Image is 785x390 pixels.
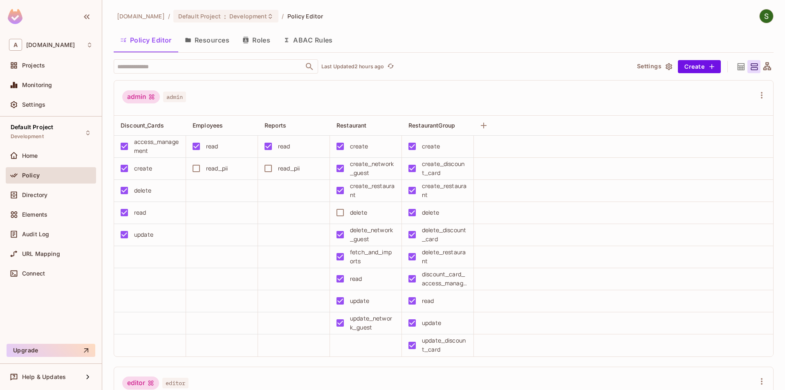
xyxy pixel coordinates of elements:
[350,142,368,151] div: create
[384,62,395,72] span: Click to refresh data
[236,30,277,50] button: Roles
[422,336,467,354] div: update_discount_card
[11,124,53,130] span: Default Project
[277,30,339,50] button: ABAC Rules
[22,231,49,238] span: Audit Log
[22,152,38,159] span: Home
[387,63,394,71] span: refresh
[287,12,323,20] span: Policy Editor
[22,251,60,257] span: URL Mapping
[134,164,152,173] div: create
[278,164,300,173] div: read_pii
[350,226,395,244] div: delete_network_guest
[122,377,159,390] div: editor
[422,142,440,151] div: create
[422,296,434,305] div: read
[114,30,178,50] button: Policy Editor
[206,142,218,151] div: read
[350,159,395,177] div: create_network_guest
[22,270,45,277] span: Connect
[11,133,44,140] span: Development
[350,314,395,332] div: update_network_guest
[121,122,164,129] span: Discount_Cards
[22,374,66,380] span: Help & Updates
[134,230,153,239] div: update
[22,62,45,69] span: Projects
[122,90,160,103] div: admin
[178,30,236,50] button: Resources
[224,13,227,20] span: :
[422,248,467,266] div: delete_restaurant
[350,248,395,266] div: fetch_and_imports
[9,39,22,51] span: A
[206,164,228,173] div: read_pii
[321,63,384,70] p: Last Updated 2 hours ago
[760,9,773,23] img: Shakti Seniyar
[22,101,45,108] span: Settings
[8,9,22,24] img: SReyMgAAAABJRU5ErkJggg==
[422,226,467,244] div: delete_discount_card
[336,122,367,129] span: Restaurant
[134,208,146,217] div: read
[350,274,362,283] div: read
[134,137,179,155] div: access_management
[386,62,395,72] button: refresh
[350,296,369,305] div: update
[22,82,52,88] span: Monitoring
[678,60,721,73] button: Create
[229,12,267,20] span: Development
[178,12,221,20] span: Default Project
[117,12,165,20] span: the active workspace
[408,122,455,129] span: RestaurantGroup
[304,61,315,72] button: Open
[162,378,188,388] span: editor
[282,12,284,20] li: /
[350,182,395,199] div: create_restaurant
[422,208,439,217] div: delete
[22,172,40,179] span: Policy
[163,92,186,102] span: admin
[265,122,286,129] span: Reports
[26,42,75,48] span: Workspace: allerin.com
[168,12,170,20] li: /
[350,208,367,217] div: delete
[422,159,467,177] div: create_discount_card
[422,318,441,327] div: update
[422,270,467,288] div: discount_card_access_management
[134,186,151,195] div: delete
[7,344,95,357] button: Upgrade
[22,192,47,198] span: Directory
[22,211,47,218] span: Elements
[193,122,223,129] span: Employees
[634,60,675,73] button: Settings
[278,142,290,151] div: read
[422,182,467,199] div: create_restaurant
